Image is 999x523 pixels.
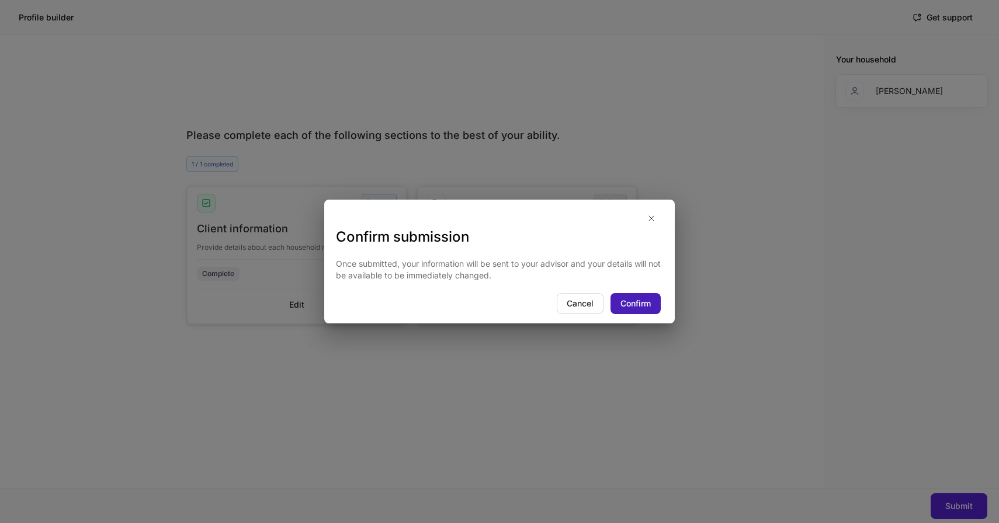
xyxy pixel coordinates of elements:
[336,258,663,281] p: Once submitted, your information will be sent to your advisor and your details will not be availa...
[620,298,651,309] div: Confirm
[567,298,594,309] div: Cancel
[557,293,603,314] button: Cancel
[610,293,661,314] button: Confirm
[336,228,663,246] h3: Confirm submission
